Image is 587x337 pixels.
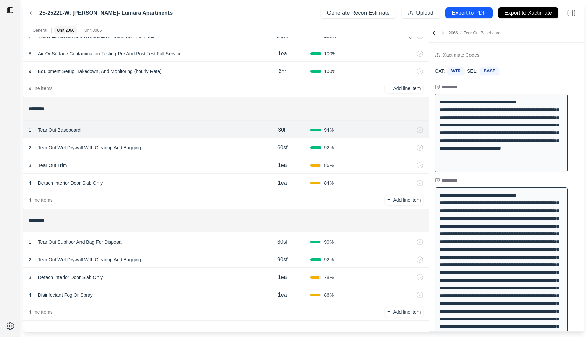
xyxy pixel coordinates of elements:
img: toggle sidebar [7,7,14,14]
button: Export to PDF [445,7,493,18]
p: Upload [416,9,433,17]
button: Export to Xactimate [498,7,558,18]
button: Upload [402,7,440,18]
button: Generate Recon Estimate [321,7,396,18]
p: Export to Xactimate [504,9,552,17]
label: 25-25221-W: [PERSON_NAME]- Lumara Apartments [39,9,173,17]
p: Generate Recon Estimate [327,9,390,17]
p: Export to PDF [452,9,486,17]
img: right-panel.svg [564,5,579,20]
